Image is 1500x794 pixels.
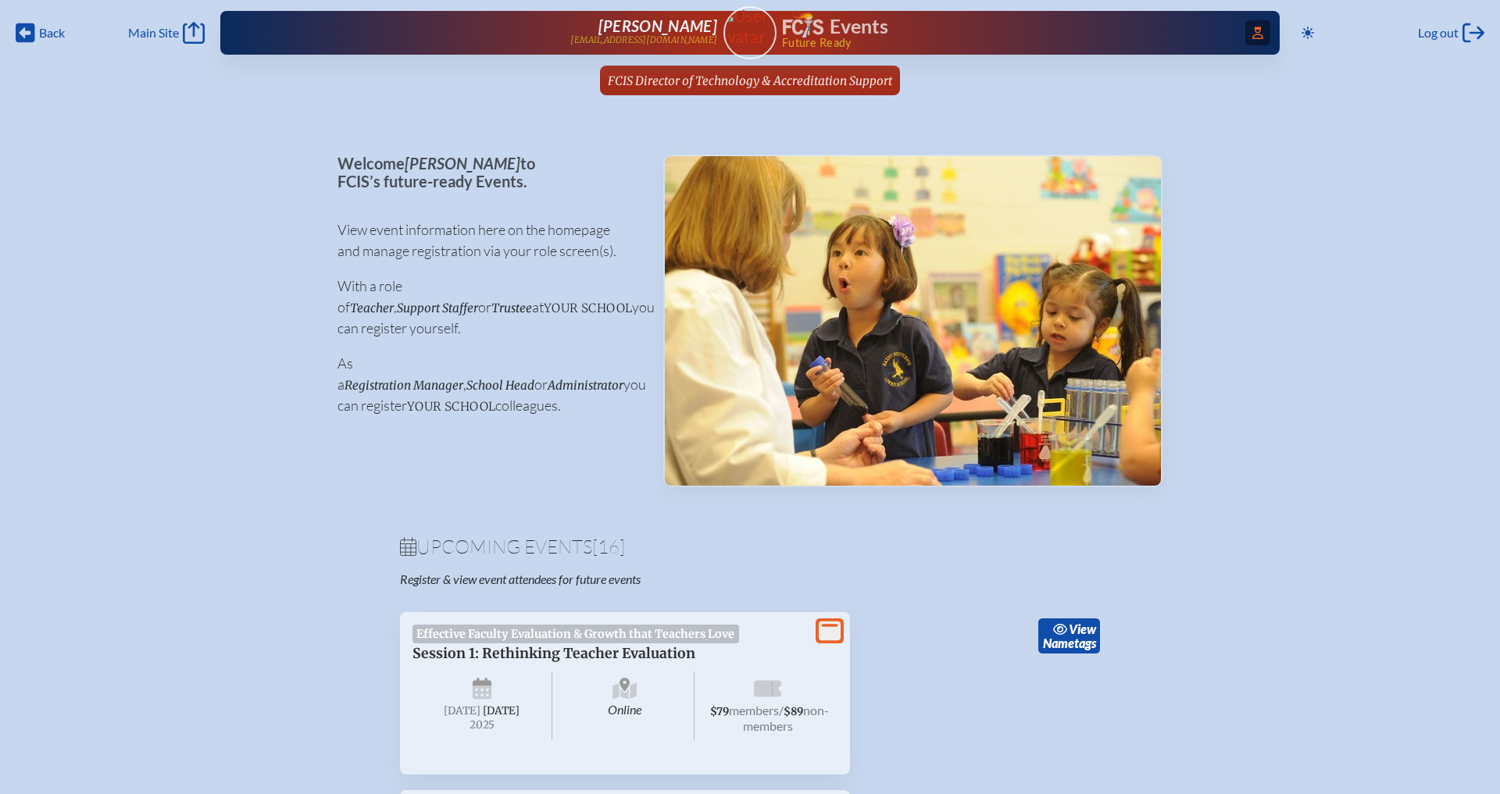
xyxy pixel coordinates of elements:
[608,73,892,88] span: FCIS Director of Technology & Accreditation Support
[337,353,638,416] p: As a , or you can register colleagues.
[337,276,638,339] p: With a role of , or at you can register yourself.
[444,704,480,717] span: [DATE]
[743,703,830,733] span: non-members
[425,719,539,731] span: 2025
[345,378,463,393] span: Registration Manager
[400,537,1100,556] h1: Upcoming Events
[1418,25,1459,41] span: Log out
[128,22,205,44] a: Main Site
[729,703,779,717] span: members
[405,154,520,173] span: [PERSON_NAME]
[783,12,1230,48] div: FCIS Events — Future ready
[602,66,898,95] a: FCIS Director of Technology & Accreditation Support
[337,219,638,262] p: View event information here on the homepage and manage registration via your role screen(s).
[1069,621,1096,636] span: view
[548,378,623,393] span: Administrator
[466,378,534,393] span: School Head
[779,703,784,717] span: /
[397,301,478,315] span: Support Staffer
[592,535,625,558] span: [16]
[491,301,532,315] span: Trustee
[270,17,717,48] a: [PERSON_NAME][EMAIL_ADDRESS][DOMAIN_NAME]
[128,25,179,41] span: Main Site
[350,301,394,315] span: Teacher
[1038,618,1100,654] a: viewNametags
[716,5,783,47] img: User Avatar
[723,6,777,59] a: User Avatar
[412,645,695,662] span: Session 1: Rethinking Teacher Evaluation
[337,155,638,190] p: Welcome to FCIS’s future-ready Events.
[400,571,812,587] p: Register & view event attendees for future events
[39,25,65,41] span: Back
[782,37,1230,48] span: Future Ready
[665,156,1161,486] img: Events
[412,625,739,643] span: Effective Faculty Evaluation & Growth that Teachers Love
[555,671,695,740] span: Online
[598,16,717,35] span: [PERSON_NAME]
[710,705,729,718] span: $79
[483,704,520,717] span: [DATE]
[570,35,717,45] p: [EMAIL_ADDRESS][DOMAIN_NAME]
[544,301,632,315] span: your school
[784,705,803,718] span: $89
[407,399,495,414] span: your school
